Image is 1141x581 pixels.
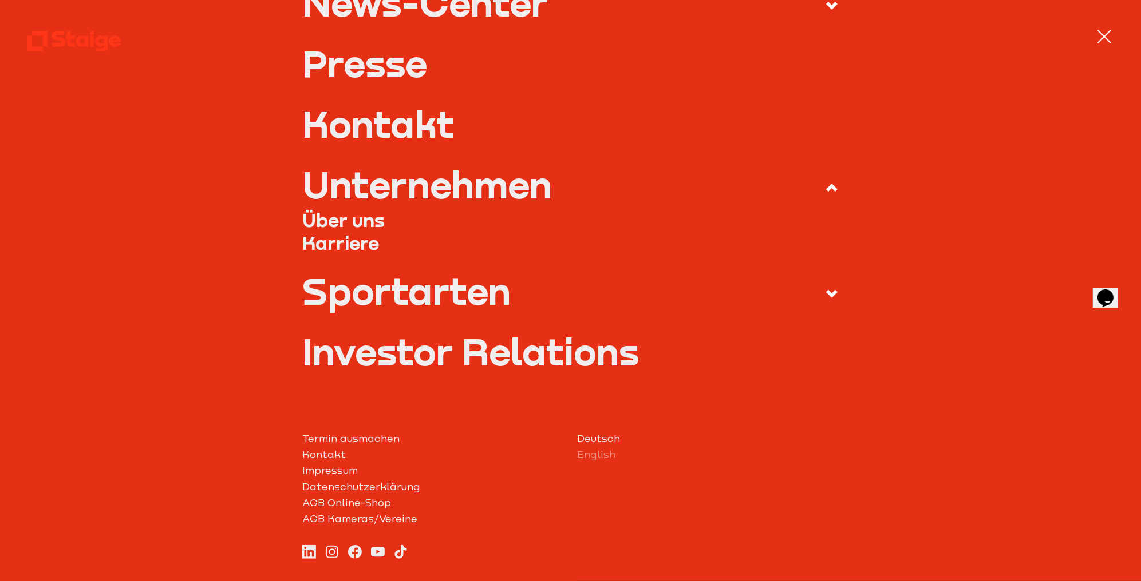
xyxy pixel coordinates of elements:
a: Kontakt [302,106,839,142]
a: Datenschutzerklärung [302,479,563,495]
a: Über uns [302,209,839,232]
a: AGB Kameras/Vereine [302,511,563,527]
a: Deutsch [577,431,838,447]
div: Unternehmen [302,166,552,203]
div: Sportarten [302,273,511,309]
a: Impressum [302,463,563,479]
a: Investor Relations [302,333,839,370]
a: Termin ausmachen [302,431,563,447]
a: Presse [302,45,839,82]
a: Kontakt [302,447,563,463]
a: English [577,447,838,463]
iframe: chat widget [1093,273,1130,308]
a: AGB Online-Shop [302,495,563,511]
a: Karriere [302,232,839,254]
